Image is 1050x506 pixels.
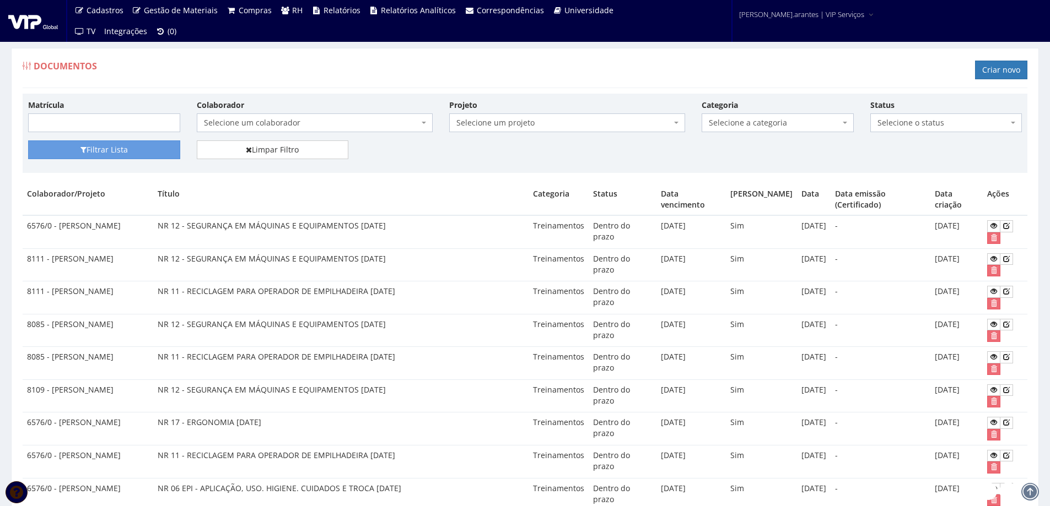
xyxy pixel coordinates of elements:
td: [DATE] [656,347,726,380]
th: Data [797,184,831,215]
th: Categoria [529,184,589,215]
span: Cadastros [87,5,123,15]
td: - [831,314,930,347]
span: Correspondências [477,5,544,15]
span: Universidade [564,5,613,15]
td: NR 11 - RECICLAGEM PARA OPERADOR DE EMPILHADEIRA [DATE] [153,445,529,478]
td: 8109 - [PERSON_NAME] [23,379,153,412]
td: 8085 - [PERSON_NAME] [23,314,153,347]
td: Sim [726,347,797,380]
span: Selecione um colaborador [197,113,433,132]
td: - [831,379,930,412]
span: TV [87,26,95,36]
td: Sim [726,281,797,314]
td: Treinamentos [529,215,589,248]
td: NR 11 - RECICLAGEM PARA OPERADOR DE EMPILHADEIRA [DATE] [153,281,529,314]
a: (0) [152,21,181,42]
td: [DATE] [797,215,831,248]
span: Selecione a categoria [709,117,840,128]
td: [DATE] [930,379,983,412]
td: [DATE] [797,281,831,314]
th: Data criação [930,184,983,215]
td: Sim [726,248,797,281]
a: Integrações [100,21,152,42]
td: Treinamentos [529,379,589,412]
td: 8111 - [PERSON_NAME] [23,281,153,314]
td: Treinamentos [529,412,589,445]
span: Documentos [34,60,97,72]
th: [PERSON_NAME] [726,184,797,215]
td: [DATE] [930,248,983,281]
span: Selecione um projeto [456,117,671,128]
td: Sim [726,314,797,347]
label: Status [870,100,895,111]
td: Dentro do prazo [589,248,656,281]
button: Filtrar Lista [28,140,180,159]
td: [DATE] [930,314,983,347]
td: [DATE] [930,445,983,478]
td: Dentro do prazo [589,215,656,248]
span: Compras [239,5,272,15]
span: Selecione um colaborador [204,117,419,128]
td: NR 12 - SEGURANÇA EM MÁQUINAS E EQUIPAMENTOS [DATE] [153,314,529,347]
td: Sim [726,379,797,412]
td: NR 17 - ERGONOMIA [DATE] [153,412,529,445]
td: Treinamentos [529,248,589,281]
td: [DATE] [656,215,726,248]
td: Dentro do prazo [589,347,656,380]
span: Selecione o status [870,113,1022,132]
td: - [831,445,930,478]
td: - [831,215,930,248]
td: Dentro do prazo [589,281,656,314]
td: [DATE] [930,412,983,445]
span: (0) [168,26,176,36]
th: Data emissão (Certificado) [831,184,930,215]
td: [DATE] [656,379,726,412]
td: Treinamentos [529,445,589,478]
td: 8085 - [PERSON_NAME] [23,347,153,380]
td: [DATE] [797,248,831,281]
td: - [831,412,930,445]
span: RH [292,5,303,15]
td: Treinamentos [529,347,589,380]
td: 6576/0 - [PERSON_NAME] [23,215,153,248]
td: Sim [726,412,797,445]
td: 6576/0 - [PERSON_NAME] [23,412,153,445]
img: logo [8,13,58,29]
span: Relatórios [324,5,360,15]
a: Criar novo [975,61,1027,79]
span: Relatórios Analíticos [381,5,456,15]
td: - [831,347,930,380]
span: Integrações [104,26,147,36]
td: [DATE] [797,314,831,347]
td: Dentro do prazo [589,314,656,347]
td: [DATE] [797,445,831,478]
td: Treinamentos [529,281,589,314]
td: [DATE] [656,281,726,314]
td: [DATE] [930,215,983,248]
td: [DATE] [797,412,831,445]
td: [DATE] [797,347,831,380]
td: 8111 - [PERSON_NAME] [23,248,153,281]
td: [DATE] [656,314,726,347]
td: [DATE] [930,347,983,380]
span: [PERSON_NAME].arantes | VIP Serviços [739,9,864,20]
td: - [831,281,930,314]
span: Selecione a categoria [702,113,854,132]
td: Sim [726,215,797,248]
span: Selecione um projeto [449,113,685,132]
td: 6576/0 - [PERSON_NAME] [23,445,153,478]
td: Sim [726,445,797,478]
td: [DATE] [797,379,831,412]
a: Limpar Filtro [197,140,349,159]
td: Dentro do prazo [589,379,656,412]
th: Status [589,184,656,215]
td: NR 12 - SEGURANÇA EM MÁQUINAS E EQUIPAMENTOS [DATE] [153,379,529,412]
label: Matrícula [28,100,64,111]
th: Colaborador/Projeto [23,184,153,215]
td: NR 12 - SEGURANÇA EM MÁQUINAS E EQUIPAMENTOS [DATE] [153,248,529,281]
label: Categoria [702,100,738,111]
th: Ações [983,184,1027,215]
td: Dentro do prazo [589,412,656,445]
span: Selecione o status [877,117,1009,128]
